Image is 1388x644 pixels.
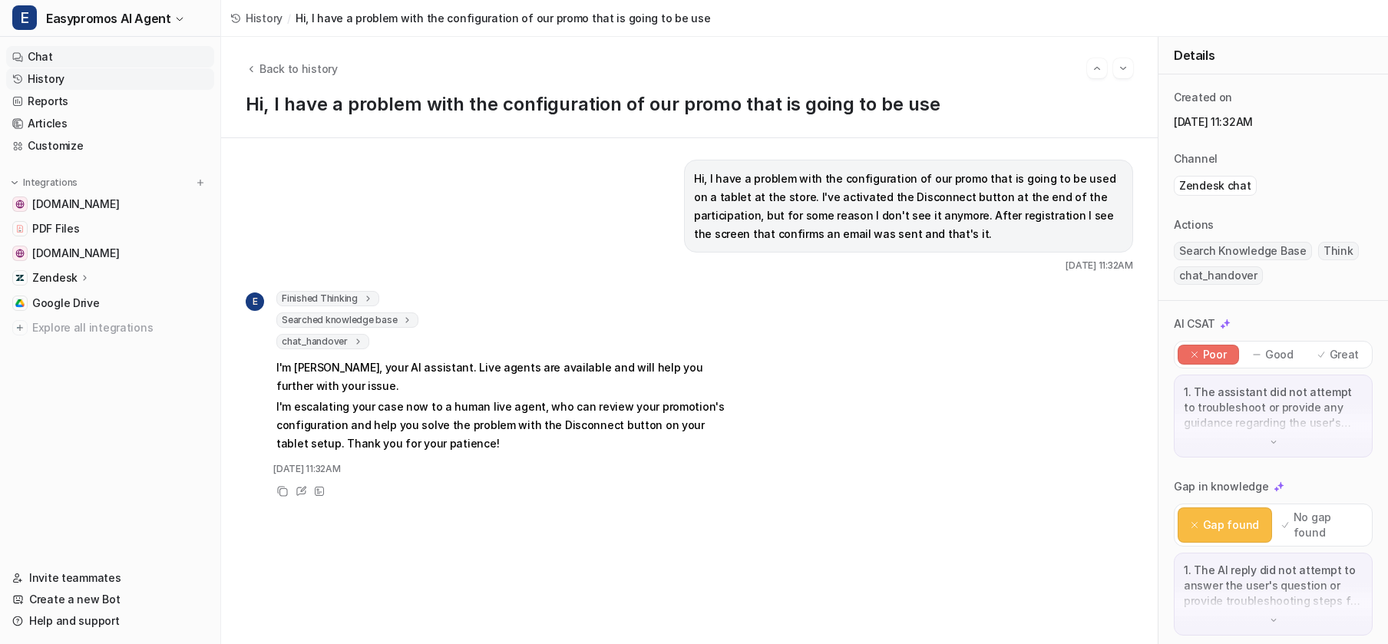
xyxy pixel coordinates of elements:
span: / [287,10,291,26]
img: Previous session [1092,61,1102,75]
span: PDF Files [32,221,79,236]
span: Search Knowledge Base [1174,242,1312,260]
a: History [6,68,214,90]
span: [DOMAIN_NAME] [32,246,119,261]
img: expand menu [9,177,20,188]
button: Go to next session [1113,58,1133,78]
img: explore all integrations [12,320,28,335]
p: Gap in knowledge [1174,479,1269,494]
a: www.easypromosapp.com[DOMAIN_NAME] [6,243,214,264]
img: down-arrow [1268,615,1279,626]
p: Actions [1174,217,1214,233]
img: Google Drive [15,299,25,308]
a: Articles [6,113,214,134]
a: Chat [6,46,214,68]
a: Customize [6,135,214,157]
a: History [230,10,283,26]
img: PDF Files [15,224,25,233]
span: Google Drive [32,296,100,311]
p: I'm escalating your case now to a human live agent, who can review your promotion's configuration... [276,398,725,453]
a: easypromos-apiref.redoc.ly[DOMAIN_NAME] [6,193,214,215]
img: Zendesk [15,273,25,282]
p: I'm [PERSON_NAME], your AI assistant. Live agents are available and will help you further with yo... [276,358,725,395]
span: Searched knowledge base [276,312,418,328]
a: Help and support [6,610,214,632]
a: Reports [6,91,214,112]
p: Zendesk chat [1179,178,1251,193]
span: Explore all integrations [32,315,208,340]
img: www.easypromosapp.com [15,249,25,258]
a: PDF FilesPDF Files [6,218,214,239]
span: [DATE] 11:32AM [273,462,341,476]
span: Hi, I have a problem with the configuration of our promo that is going to be use [296,10,711,26]
p: Poor [1203,347,1227,362]
p: Great [1330,347,1360,362]
p: 1. The assistant did not attempt to troubleshoot or provide any guidance regarding the user's iss... [1184,385,1363,431]
p: AI CSAT [1174,316,1215,332]
p: Zendesk [32,270,78,286]
p: Good [1265,347,1294,362]
img: Next session [1118,61,1129,75]
img: menu_add.svg [195,177,206,188]
span: History [246,10,283,26]
img: easypromos-apiref.redoc.ly [15,200,25,209]
button: Back to history [246,61,338,77]
span: Easypromos AI Agent [46,8,170,29]
span: [DATE] 11:32AM [1066,259,1133,272]
span: E [246,292,264,311]
a: Explore all integrations [6,317,214,339]
span: chat_handover [1174,266,1263,285]
span: Back to history [259,61,338,77]
a: Create a new Bot [6,589,214,610]
p: Gap found [1203,517,1259,533]
p: Integrations [23,177,78,189]
h1: Hi, I have a problem with the configuration of our promo that is going to be use [246,94,1133,116]
a: Google DriveGoogle Drive [6,292,214,314]
span: chat_handover [276,334,369,349]
p: No gap found [1294,510,1362,540]
p: 1. The AI reply did not attempt to answer the user's question or provide troubleshooting steps fo... [1184,563,1363,609]
img: down-arrow [1268,437,1279,447]
div: Details [1158,37,1388,74]
p: Channel [1174,151,1218,167]
span: E [12,5,37,30]
span: Think [1318,242,1359,260]
button: Go to previous session [1087,58,1107,78]
span: [DOMAIN_NAME] [32,197,119,212]
p: [DATE] 11:32AM [1174,114,1373,130]
a: Invite teammates [6,567,214,589]
p: Hi, I have a problem with the configuration of our promo that is going to be used on a tablet at ... [694,170,1123,243]
p: Created on [1174,90,1232,105]
button: Integrations [6,175,82,190]
span: Finished Thinking [276,291,379,306]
